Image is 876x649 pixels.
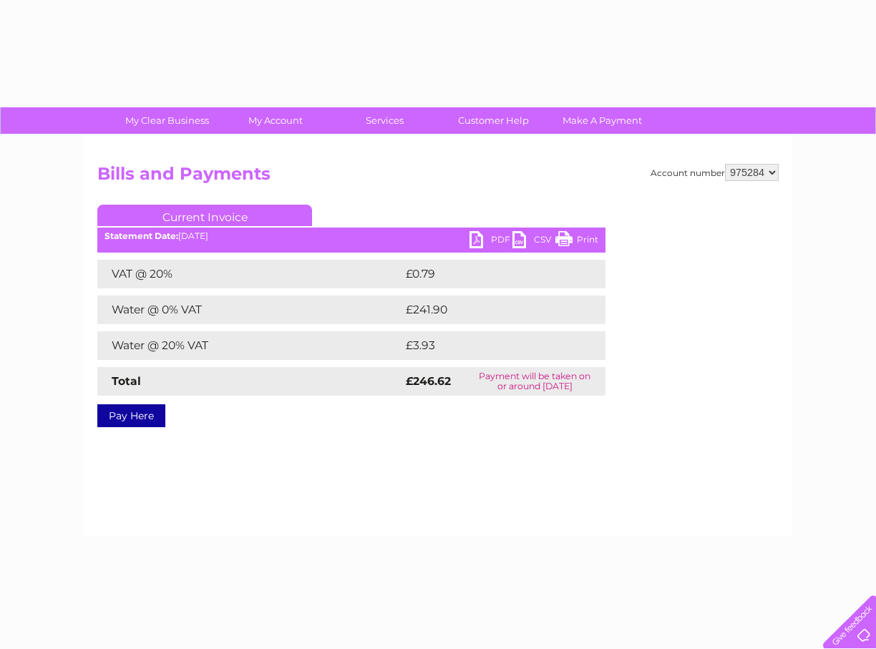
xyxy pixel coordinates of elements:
div: Account number [651,164,779,181]
td: £241.90 [402,296,580,324]
td: VAT @ 20% [97,260,402,288]
strong: £246.62 [406,374,451,388]
strong: Total [112,374,141,388]
a: My Account [217,107,335,134]
a: CSV [512,231,555,252]
td: Water @ 0% VAT [97,296,402,324]
a: Make A Payment [543,107,661,134]
a: Customer Help [434,107,553,134]
td: Water @ 20% VAT [97,331,402,360]
a: PDF [469,231,512,252]
h2: Bills and Payments [97,164,779,191]
td: £0.79 [402,260,572,288]
a: Current Invoice [97,205,312,226]
a: Pay Here [97,404,165,427]
a: Print [555,231,598,252]
b: Statement Date: [104,230,178,241]
td: Payment will be taken on or around [DATE] [464,367,605,396]
td: £3.93 [402,331,572,360]
a: Services [326,107,444,134]
a: My Clear Business [108,107,226,134]
div: [DATE] [97,231,605,241]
